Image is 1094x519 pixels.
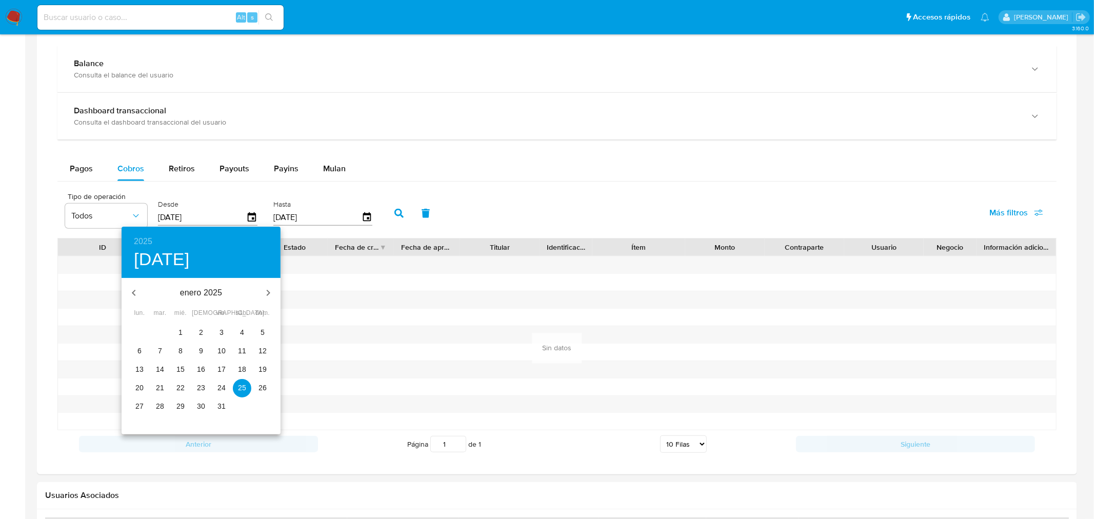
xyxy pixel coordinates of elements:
[130,361,149,379] button: 13
[156,383,164,393] p: 21
[176,401,185,411] p: 29
[130,342,149,361] button: 6
[130,379,149,397] button: 20
[171,361,190,379] button: 15
[212,308,231,318] span: vie.
[135,364,144,374] p: 13
[217,383,226,393] p: 24
[199,346,203,356] p: 9
[192,308,210,318] span: [DEMOGRAPHIC_DATA].
[212,379,231,397] button: 24
[137,346,142,356] p: 6
[171,397,190,416] button: 29
[171,308,190,318] span: mié.
[171,324,190,342] button: 1
[192,397,210,416] button: 30
[253,342,272,361] button: 12
[253,308,272,318] span: dom.
[258,364,267,374] p: 19
[176,383,185,393] p: 22
[176,364,185,374] p: 15
[253,324,272,342] button: 5
[197,383,205,393] p: 23
[233,342,251,361] button: 11
[199,327,203,337] p: 2
[212,324,231,342] button: 3
[258,383,267,393] p: 26
[151,342,169,361] button: 7
[253,379,272,397] button: 26
[171,342,190,361] button: 8
[151,361,169,379] button: 14
[240,327,244,337] p: 4
[151,397,169,416] button: 28
[156,401,164,411] p: 28
[233,308,251,318] span: sáb.
[134,234,152,249] button: 2025
[238,364,246,374] p: 18
[135,401,144,411] p: 27
[217,346,226,356] p: 10
[192,342,210,361] button: 9
[192,324,210,342] button: 2
[233,324,251,342] button: 4
[233,379,251,397] button: 25
[134,249,190,270] button: [DATE]
[238,383,246,393] p: 25
[151,379,169,397] button: 21
[217,401,226,411] p: 31
[130,397,149,416] button: 27
[197,364,205,374] p: 16
[212,361,231,379] button: 17
[258,346,267,356] p: 12
[178,346,183,356] p: 8
[197,401,205,411] p: 30
[217,364,226,374] p: 17
[233,361,251,379] button: 18
[238,346,246,356] p: 11
[192,361,210,379] button: 16
[261,327,265,337] p: 5
[171,379,190,397] button: 22
[220,327,224,337] p: 3
[156,364,164,374] p: 14
[130,308,149,318] span: lun.
[158,346,162,356] p: 7
[212,397,231,416] button: 31
[135,383,144,393] p: 20
[192,379,210,397] button: 23
[151,308,169,318] span: mar.
[178,327,183,337] p: 1
[212,342,231,361] button: 10
[253,361,272,379] button: 19
[146,287,256,299] p: enero 2025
